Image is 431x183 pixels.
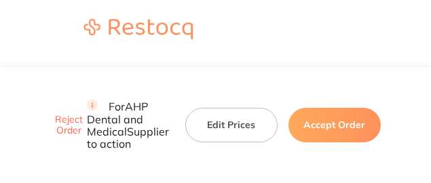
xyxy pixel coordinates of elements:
[288,108,381,142] button: Accept Order
[51,114,87,137] button: Reject Order
[185,108,278,142] button: Edit Prices
[87,100,169,150] p: For AHP Dental and Medical Supplier to action
[71,19,206,41] a: Restocq logo
[71,19,206,39] img: Restocq logo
